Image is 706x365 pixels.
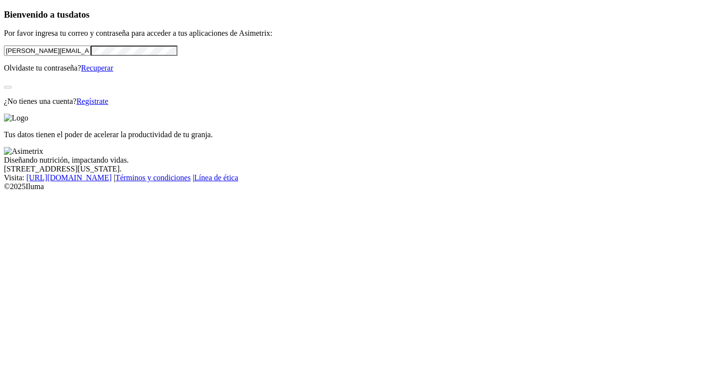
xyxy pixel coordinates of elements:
[4,147,43,156] img: Asimetrix
[194,173,238,182] a: Línea de ética
[81,64,113,72] a: Recuperar
[26,173,112,182] a: [URL][DOMAIN_NAME]
[4,64,702,73] p: Olvidaste tu contraseña?
[4,29,702,38] p: Por favor ingresa tu correo y contraseña para acceder a tus aplicaciones de Asimetrix:
[115,173,191,182] a: Términos y condiciones
[4,114,28,122] img: Logo
[4,173,702,182] div: Visita : | |
[4,130,702,139] p: Tus datos tienen el poder de acelerar la productividad de tu granja.
[4,9,702,20] h3: Bienvenido a tus
[4,156,702,165] div: Diseñando nutrición, impactando vidas.
[4,182,702,191] div: © 2025 Iluma
[76,97,108,105] a: Regístrate
[4,46,91,56] input: Tu correo
[4,165,702,173] div: [STREET_ADDRESS][US_STATE].
[69,9,90,20] span: datos
[4,97,702,106] p: ¿No tienes una cuenta?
